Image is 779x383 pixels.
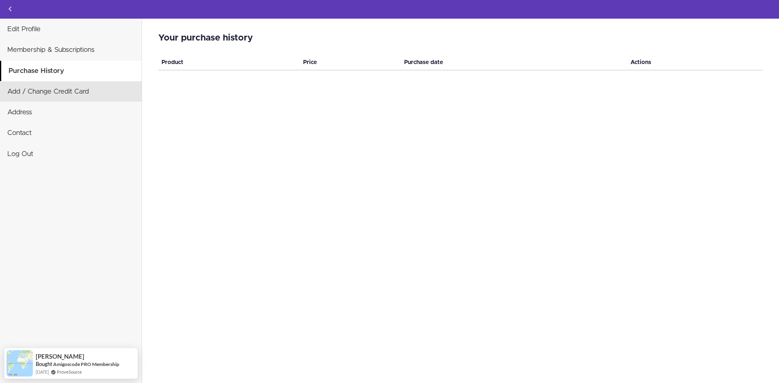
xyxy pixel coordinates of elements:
th: Purchase date [401,55,627,70]
svg: Back to courses [5,4,15,14]
span: [DATE] [36,368,49,375]
th: Price [300,55,401,70]
span: [PERSON_NAME] [36,353,84,360]
th: Product [158,55,300,70]
a: ProveSource [57,368,82,375]
a: Amigoscode PRO Membership [53,361,119,368]
th: Actions [627,55,763,70]
img: provesource social proof notification image [6,350,33,377]
span: Bought [36,361,52,367]
a: Purchase History [1,61,142,81]
h2: Your purchase history [158,33,763,43]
